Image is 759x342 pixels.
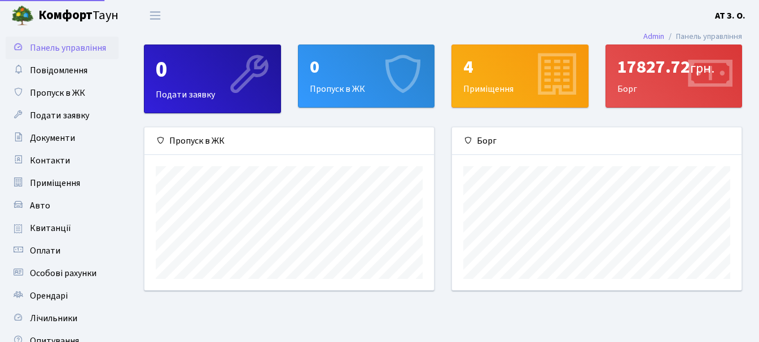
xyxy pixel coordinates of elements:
a: Документи [6,127,119,149]
a: Орендарі [6,285,119,307]
a: 4Приміщення [451,45,589,108]
a: 0Подати заявку [144,45,281,113]
a: Лічильники [6,307,119,330]
span: Квитанції [30,222,71,234]
b: Комфорт [38,6,93,24]
a: Контакти [6,149,119,172]
span: Авто [30,199,50,212]
div: Подати заявку [144,45,280,113]
span: Приміщення [30,177,80,189]
div: Пропуск в ЖК [299,45,435,107]
span: Пропуск в ЖК [30,87,85,99]
span: Оплати [30,245,60,257]
span: Подати заявку [30,109,89,122]
a: Квитанції [6,217,119,239]
a: Панель управління [6,37,119,59]
div: Борг [606,45,742,107]
a: Особові рахунки [6,262,119,285]
div: Приміщення [452,45,588,107]
span: Особові рахунки [30,267,96,279]
div: Пропуск в ЖК [144,127,434,155]
a: Admin [643,30,664,42]
div: 0 [310,56,423,78]
a: Приміщення [6,172,119,194]
div: Борг [452,127,742,155]
div: 4 [463,56,577,78]
span: Контакти [30,154,70,167]
a: АТ З. О. [715,9,745,23]
span: Документи [30,132,75,144]
a: Авто [6,194,119,217]
div: 17827.72 [617,56,731,78]
img: logo.png [11,5,34,27]
a: Подати заявку [6,104,119,127]
span: Лічильники [30,312,77,325]
a: 0Пропуск в ЖК [298,45,435,108]
span: Орендарі [30,290,68,302]
a: Повідомлення [6,59,119,82]
span: Повідомлення [30,64,87,77]
li: Панель управління [664,30,742,43]
a: Оплати [6,239,119,262]
nav: breadcrumb [626,25,759,48]
span: Таун [38,6,119,25]
button: Переключити навігацію [141,6,169,25]
a: Пропуск в ЖК [6,82,119,104]
div: 0 [156,56,269,83]
b: АТ З. О. [715,10,745,22]
span: Панель управління [30,42,106,54]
